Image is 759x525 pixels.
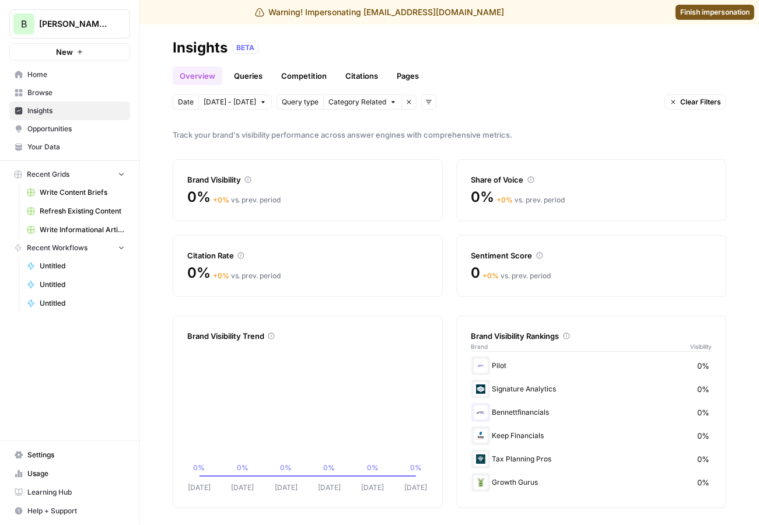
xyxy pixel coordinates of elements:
[471,473,712,492] div: Growth Gurus
[697,477,709,488] span: 0%
[474,429,488,443] img: 6gcplh2619jthr39bga9lfgd0k9n
[188,484,211,492] tspan: [DATE]
[9,65,130,84] a: Home
[173,38,228,57] div: Insights
[275,484,298,492] tspan: [DATE]
[471,250,712,261] div: Sentiment Score
[697,383,709,395] span: 0%
[173,66,222,85] a: Overview
[274,66,334,85] a: Competition
[27,506,125,516] span: Help + Support
[9,502,130,520] button: Help + Support
[390,66,426,85] a: Pages
[187,174,428,185] div: Brand Visibility
[27,87,125,98] span: Browse
[474,359,488,373] img: gzakf32v0cf42zgh05s6c30z557b
[482,271,551,281] div: vs. prev. period
[187,250,428,261] div: Citation Rate
[9,43,130,61] button: New
[471,330,712,342] div: Brand Visibility Rankings
[193,463,205,472] tspan: 0%
[27,243,88,253] span: Recent Workflows
[9,464,130,483] a: Usage
[22,202,130,220] a: Refresh Existing Content
[27,69,125,80] span: Home
[231,484,254,492] tspan: [DATE]
[9,101,130,120] a: Insights
[39,18,110,30] span: [PERSON_NAME] Financials
[482,271,499,280] span: + 0 %
[22,294,130,313] a: Untitled
[9,166,130,183] button: Recent Grids
[323,94,401,110] button: Category Related
[40,206,125,216] span: Refresh Existing Content
[22,183,130,202] a: Write Content Briefs
[664,94,726,110] button: Clear Filters
[471,356,712,375] div: Pilot
[697,430,709,442] span: 0%
[213,195,281,205] div: vs. prev. period
[232,42,258,54] div: BETA
[187,188,211,206] span: 0%
[9,483,130,502] a: Learning Hub
[471,426,712,445] div: Keep Financials
[690,342,712,351] span: Visibility
[198,94,272,110] button: [DATE] - [DATE]
[213,271,281,281] div: vs. prev. period
[474,452,488,466] img: 70yz1ipe7pi347xbb4k98oqotd3p
[173,129,726,141] span: Track your brand's visibility performance across answer engines with comprehensive metrics.
[328,97,386,107] span: Category Related
[471,380,712,398] div: Signature Analytics
[22,220,130,239] a: Write Informational Article
[9,83,130,102] a: Browse
[471,342,488,351] span: Brand
[213,195,229,204] span: + 0 %
[27,450,125,460] span: Settings
[405,484,428,492] tspan: [DATE]
[255,6,505,18] div: Warning! Impersonating [EMAIL_ADDRESS][DOMAIN_NAME]
[9,138,130,156] a: Your Data
[474,475,488,489] img: g222nloxeooqri9m0jfxcyiqs737
[40,225,125,235] span: Write Informational Article
[27,468,125,479] span: Usage
[338,66,385,85] a: Citations
[27,124,125,134] span: Opportunities
[410,463,422,472] tspan: 0%
[40,261,125,271] span: Untitled
[27,142,125,152] span: Your Data
[471,188,495,206] span: 0%
[697,407,709,418] span: 0%
[9,239,130,257] button: Recent Workflows
[471,450,712,468] div: Tax Planning Pros
[471,174,712,185] div: Share of Voice
[282,97,319,107] span: Query type
[676,5,754,20] a: Finish impersonation
[474,405,488,419] img: vqzwavkrg9ywhnt1f5bp2h0m2m65
[496,195,513,204] span: + 0 %
[204,97,256,107] span: [DATE] - [DATE]
[697,453,709,465] span: 0%
[367,463,379,472] tspan: 0%
[22,257,130,275] a: Untitled
[9,9,130,38] button: Workspace: Bennett Financials
[40,298,125,309] span: Untitled
[187,330,428,342] div: Brand Visibility Trend
[237,463,249,472] tspan: 0%
[474,382,488,396] img: 6afmd12b2afwbbp9m9vrg65ncgct
[56,46,73,58] span: New
[187,264,211,282] span: 0%
[9,446,130,464] a: Settings
[680,7,750,17] span: Finish impersonation
[27,169,69,180] span: Recent Grids
[280,463,292,472] tspan: 0%
[697,360,709,372] span: 0%
[27,487,125,498] span: Learning Hub
[27,106,125,116] span: Insights
[9,120,130,138] a: Opportunities
[178,97,194,107] span: Date
[361,484,384,492] tspan: [DATE]
[680,97,721,107] span: Clear Filters
[213,271,229,280] span: + 0 %
[21,17,27,31] span: B
[323,463,335,472] tspan: 0%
